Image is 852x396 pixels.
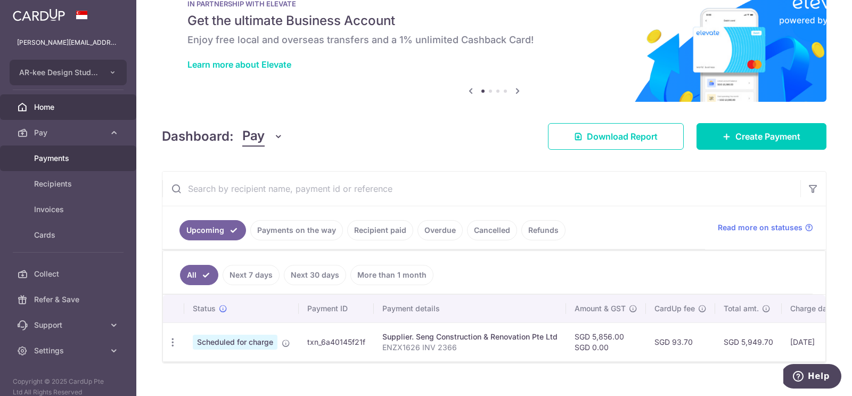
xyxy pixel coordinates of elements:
[718,222,813,233] a: Read more on statuses
[180,265,218,285] a: All
[467,220,517,240] a: Cancelled
[13,9,65,21] img: CardUp
[34,294,104,305] span: Refer & Save
[34,102,104,112] span: Home
[242,126,265,147] span: Pay
[718,222,802,233] span: Read more on statuses
[162,172,800,206] input: Search by recipient name, payment id or reference
[350,265,433,285] a: More than 1 month
[187,59,291,70] a: Learn more about Elevate
[284,265,346,285] a: Next 30 days
[566,322,646,361] td: SGD 5,856.00 SGD 0.00
[783,364,841,391] iframe: Opens a widget where you can find more information
[382,332,558,342] div: Supplier. Seng Construction & Renovation Pte Ltd
[34,204,104,215] span: Invoices
[250,220,343,240] a: Payments on the way
[382,342,558,353] p: ENZX1626 INV 2366
[34,230,104,240] span: Cards
[17,37,119,48] p: [PERSON_NAME][EMAIL_ADDRESS][PERSON_NAME][DOMAIN_NAME]
[654,303,695,314] span: CardUp fee
[735,130,800,143] span: Create Payment
[162,127,234,146] h4: Dashboard:
[299,295,374,322] th: Payment ID
[34,269,104,279] span: Collect
[19,67,98,78] span: AR-kee Design Studio Pte Ltd
[417,220,463,240] a: Overdue
[790,303,834,314] span: Charge date
[10,60,127,85] button: AR-kee Design Studio Pte Ltd
[34,179,104,189] span: Recipients
[34,153,104,164] span: Payments
[548,123,684,150] a: Download Report
[34,345,104,356] span: Settings
[646,322,715,361] td: SGD 93.70
[34,320,104,330] span: Support
[374,295,566,322] th: Payment details
[299,322,374,361] td: txn_6a40145f21f
[587,130,658,143] span: Download Report
[697,123,826,150] a: Create Payment
[715,322,782,361] td: SGD 5,949.70
[193,303,216,314] span: Status
[223,265,280,285] a: Next 7 days
[724,303,759,314] span: Total amt.
[187,12,801,29] h5: Get the ultimate Business Account
[575,303,626,314] span: Amount & GST
[187,34,801,46] h6: Enjoy free local and overseas transfers and a 1% unlimited Cashback Card!
[193,335,277,350] span: Scheduled for charge
[242,126,283,147] button: Pay
[347,220,413,240] a: Recipient paid
[521,220,566,240] a: Refunds
[34,127,104,138] span: Pay
[179,220,246,240] a: Upcoming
